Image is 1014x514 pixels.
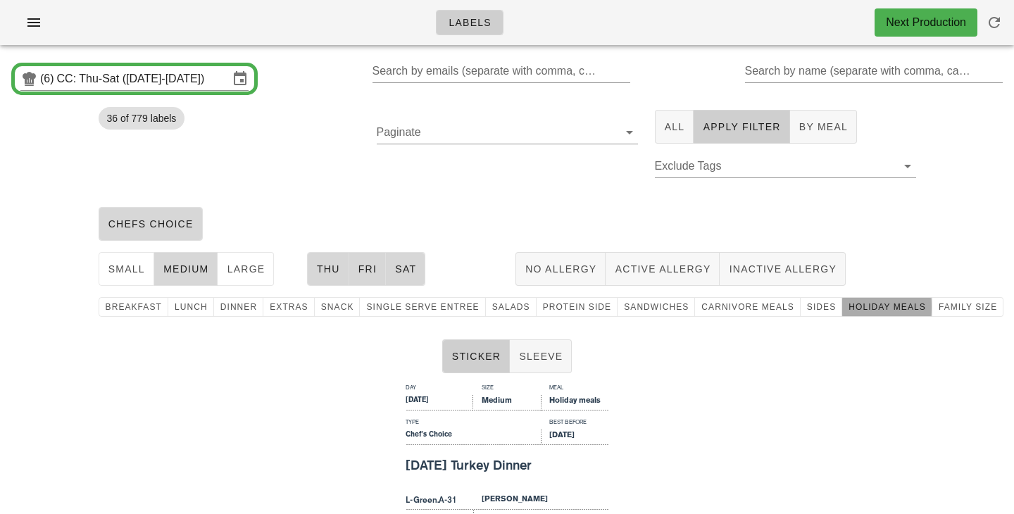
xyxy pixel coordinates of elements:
[515,252,606,286] button: No Allergy
[320,302,354,312] span: snack
[99,207,203,241] button: chefs choice
[655,155,916,177] div: Exclude Tags
[614,263,711,275] span: Active Allergy
[316,263,340,275] span: Thu
[655,110,694,144] button: All
[541,418,608,430] div: Best Before
[492,302,530,312] span: Salads
[220,302,258,312] span: dinner
[406,395,473,410] div: [DATE]
[108,263,145,275] span: small
[168,297,214,317] button: lunch
[518,351,563,362] span: Sleeve
[451,351,501,362] span: Sticker
[541,430,608,445] div: [DATE]
[394,263,416,275] span: Sat
[728,263,837,275] span: Inactive Allergy
[406,383,473,395] div: Day
[541,383,608,395] div: Meal
[174,302,208,312] span: lunch
[537,297,618,317] button: protein side
[99,252,154,286] button: small
[108,218,194,230] span: chefs choice
[848,302,926,312] span: holiday meals
[226,263,265,275] span: large
[606,252,720,286] button: Active Allergy
[486,297,537,317] button: Salads
[842,297,932,317] button: holiday meals
[525,263,596,275] span: No Allergy
[315,297,361,317] button: snack
[932,297,1003,317] button: family size
[701,302,794,312] span: carnivore meals
[473,395,541,410] div: Medium
[542,302,612,312] span: protein side
[406,451,608,479] div: [DATE] Turkey Dinner
[307,252,349,286] button: Thu
[473,383,541,395] div: Size
[107,107,177,130] span: 36 of 779 labels
[406,430,541,445] div: Chef's Choice
[99,297,168,317] button: breakfast
[541,395,608,410] div: Holiday meals
[105,302,162,312] span: breakfast
[790,110,857,144] button: By Meal
[358,263,377,275] span: Fri
[365,302,479,312] span: single serve entree
[263,297,315,317] button: extras
[448,17,492,28] span: Labels
[473,494,608,509] div: [PERSON_NAME]
[406,494,473,509] div: L-Green.A-31
[406,418,541,430] div: Type
[386,252,425,286] button: Sat
[214,297,264,317] button: dinner
[702,121,780,132] span: Apply Filter
[377,121,638,144] div: Paginate
[618,297,695,317] button: sandwiches
[695,297,801,317] button: carnivore meals
[510,339,572,373] button: Sleeve
[154,252,218,286] button: medium
[442,339,511,373] button: Sticker
[720,252,846,286] button: Inactive Allergy
[436,10,503,35] a: Labels
[218,252,274,286] button: large
[886,14,966,31] div: Next Production
[799,121,848,132] span: By Meal
[360,297,485,317] button: single serve entree
[694,110,789,144] button: Apply Filter
[163,263,209,275] span: medium
[623,302,689,312] span: sandwiches
[938,302,997,312] span: family size
[806,302,836,312] span: Sides
[269,302,308,312] span: extras
[664,121,685,132] span: All
[349,252,387,286] button: Fri
[40,72,57,86] div: (6)
[801,297,842,317] button: Sides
